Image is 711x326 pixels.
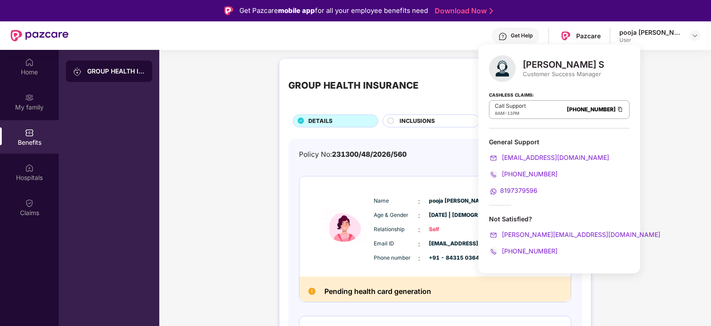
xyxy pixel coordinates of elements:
a: [PERSON_NAME][EMAIL_ADDRESS][DOMAIN_NAME] [489,231,660,238]
img: svg+xml;base64,PHN2ZyB4bWxucz0iaHR0cDovL3d3dy53My5vcmcvMjAwMC9zdmciIHdpZHRoPSIyMCIgaGVpZ2h0PSIyMC... [489,187,498,196]
img: Pazcare_Logo.png [559,29,572,42]
span: Relationship [374,225,418,234]
img: svg+xml;base64,PHN2ZyB3aWR0aD0iMjAiIGhlaWdodD0iMjAiIHZpZXdCb3g9IjAgMCAyMCAyMCIgZmlsbD0ibm9uZSIgeG... [73,67,82,76]
span: [DATE] | [DEMOGRAPHIC_DATA] [429,211,473,220]
a: [PHONE_NUMBER] [489,170,557,178]
img: svg+xml;base64,PHN2ZyBpZD0iQmVuZWZpdHMiIHhtbG5zPSJodHRwOi8vd3d3LnczLm9yZy8yMDAwL3N2ZyIgd2lkdGg9Ij... [25,128,34,137]
a: [PHONE_NUMBER] [567,106,616,113]
img: svg+xml;base64,PHN2ZyBpZD0iQ2xhaW0iIHhtbG5zPSJodHRwOi8vd3d3LnczLm9yZy8yMDAwL3N2ZyIgd2lkdGg9IjIwIi... [25,199,34,208]
span: [EMAIL_ADDRESS][DOMAIN_NAME] [500,154,609,161]
div: [PERSON_NAME] S [523,59,604,70]
div: Not Satisfied? [489,215,630,223]
div: General Support [489,138,630,146]
img: svg+xml;base64,PHN2ZyB4bWxucz0iaHR0cDovL3d3dy53My5vcmcvMjAwMC9zdmciIHdpZHRoPSIyMCIgaGVpZ2h0PSIyMC... [489,154,498,163]
div: Get Pazcare for all your employee benefits need [239,5,428,16]
span: Name [374,197,418,205]
a: 8197379596 [489,187,537,194]
a: [PHONE_NUMBER] [489,247,557,255]
span: : [418,225,420,235]
img: svg+xml;base64,PHN2ZyB4bWxucz0iaHR0cDovL3d3dy53My5vcmcvMjAwMC9zdmciIHdpZHRoPSIyMCIgaGVpZ2h0PSIyMC... [489,170,498,179]
span: : [418,211,420,220]
div: Get Help [511,32,533,39]
img: icon [318,186,372,266]
div: - [495,110,526,117]
img: svg+xml;base64,PHN2ZyBpZD0iSG9tZSIgeG1sbnM9Imh0dHA6Ly93d3cudzMub3JnLzIwMDAvc3ZnIiB3aWR0aD0iMjAiIG... [25,58,34,67]
span: Email ID [374,240,418,248]
h2: Pending health card generation [324,285,431,297]
div: General Support [489,138,630,196]
span: Age & Gender [374,211,418,220]
span: DETAILS [308,117,332,126]
img: Pending [308,288,315,295]
img: svg+xml;base64,PHN2ZyBpZD0iRHJvcGRvd24tMzJ4MzIiIHhtbG5zPSJodHRwOi8vd3d3LnczLm9yZy8yMDAwL3N2ZyIgd2... [691,32,699,39]
span: : [418,196,420,206]
img: Stroke [489,6,493,16]
div: Customer Success Manager [523,70,604,78]
img: svg+xml;base64,PHN2ZyB4bWxucz0iaHR0cDovL3d3dy53My5vcmcvMjAwMC9zdmciIHdpZHRoPSIyMCIgaGVpZ2h0PSIyMC... [489,247,498,256]
span: [PHONE_NUMBER] [500,170,557,178]
div: User [619,37,682,44]
img: Logo [224,6,233,15]
span: 11PM [507,110,519,116]
div: Not Satisfied? [489,215,630,256]
span: 8AM [495,110,505,116]
span: 8197379596 [500,187,537,194]
span: : [418,239,420,249]
a: Download Now [435,6,490,16]
div: Policy No: [299,149,407,160]
span: : [418,253,420,263]
img: svg+xml;base64,PHN2ZyB4bWxucz0iaHR0cDovL3d3dy53My5vcmcvMjAwMC9zdmciIHdpZHRoPSIyMCIgaGVpZ2h0PSIyMC... [489,231,498,240]
p: Call Support [495,102,526,110]
strong: mobile app [278,6,315,15]
div: pooja [PERSON_NAME] [619,28,682,37]
span: Self [429,225,473,234]
strong: Cashless Claims: [489,90,534,99]
span: pooja [PERSON_NAME] [429,197,473,205]
div: Pazcare [576,32,601,40]
span: Phone number [374,254,418,262]
a: [EMAIL_ADDRESS][DOMAIN_NAME] [489,154,609,161]
span: INCLUSIONS [400,117,435,126]
span: [PHONE_NUMBER] [500,247,557,255]
img: Clipboard Icon [617,106,624,113]
span: [EMAIL_ADDRESS][PERSON_NAME][DOMAIN_NAME] [429,240,473,248]
span: 231300/48/2026/560 [332,150,407,159]
div: GROUP HEALTH INSURANCE [288,78,419,93]
span: +91 - 84315 03646 [429,254,473,262]
img: svg+xml;base64,PHN2ZyBpZD0iSG9zcGl0YWxzIiB4bWxucz0iaHR0cDovL3d3dy53My5vcmcvMjAwMC9zdmciIHdpZHRoPS... [25,163,34,172]
img: svg+xml;base64,PHN2ZyB3aWR0aD0iMjAiIGhlaWdodD0iMjAiIHZpZXdCb3g9IjAgMCAyMCAyMCIgZmlsbD0ibm9uZSIgeG... [25,93,34,102]
img: New Pazcare Logo [11,30,69,41]
img: svg+xml;base64,PHN2ZyBpZD0iSGVscC0zMngzMiIgeG1sbnM9Imh0dHA6Ly93d3cudzMub3JnLzIwMDAvc3ZnIiB3aWR0aD... [498,32,507,41]
div: GROUP HEALTH INSURANCE [87,67,145,76]
span: [PERSON_NAME][EMAIL_ADDRESS][DOMAIN_NAME] [500,231,660,238]
img: svg+xml;base64,PHN2ZyB4bWxucz0iaHR0cDovL3d3dy53My5vcmcvMjAwMC9zdmciIHhtbG5zOnhsaW5rPSJodHRwOi8vd3... [489,55,516,82]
